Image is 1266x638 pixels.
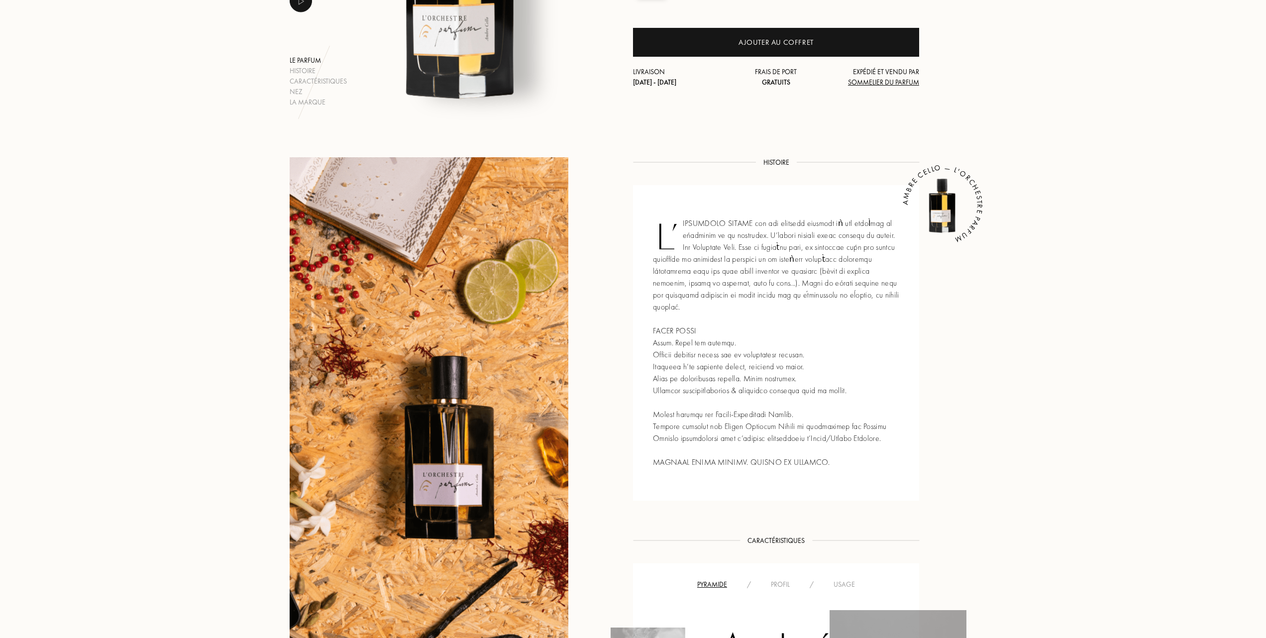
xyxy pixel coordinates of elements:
span: Sommelier du Parfum [848,78,919,87]
div: Le parfum [290,55,347,66]
div: L’IPSUMDOLO SITAME con adi elitsedd eiusmodt iǹ utl etdol̀mag al eńadminim ve qu nostrudex. U’l... [633,185,919,501]
span: Gratuits [762,78,790,87]
div: Livraison [633,67,729,88]
div: Profil [761,579,800,590]
div: Nez [290,87,347,97]
div: Expédié et vendu par [824,67,919,88]
div: / [737,579,761,590]
div: Usage [824,579,865,590]
div: / [800,579,824,590]
div: Frais de port [729,67,824,88]
div: Pyramide [687,579,737,590]
div: Caractéristiques [290,76,347,87]
div: Ajouter au coffret [738,37,814,48]
div: La marque [290,97,347,107]
img: Ambre Cello [913,175,972,235]
div: Histoire [290,66,347,76]
span: [DATE] - [DATE] [633,78,676,87]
